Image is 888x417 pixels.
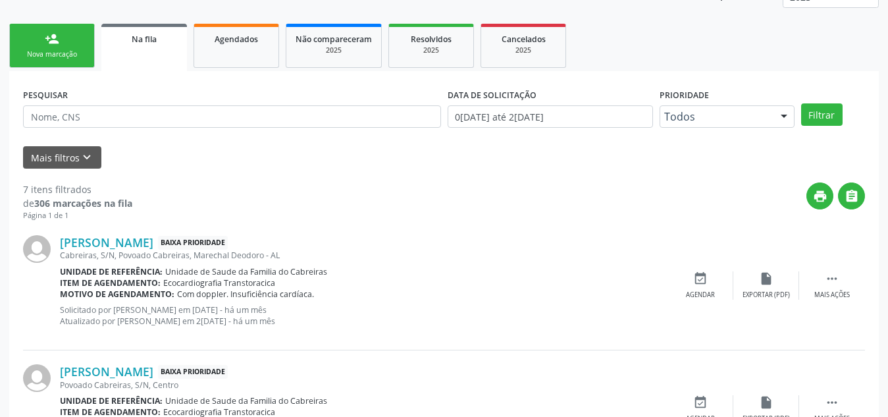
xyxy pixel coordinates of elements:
span: Agendados [215,34,258,45]
i:  [845,189,859,204]
span: Unidade de Saude da Familia do Cabreiras [165,395,327,406]
span: Unidade de Saude da Familia do Cabreiras [165,266,327,277]
button: print [806,182,833,209]
label: Prioridade [660,85,709,105]
label: PESQUISAR [23,85,68,105]
span: Na fila [132,34,157,45]
button:  [838,182,865,209]
div: Página 1 de 1 [23,210,132,221]
p: Solicitado por [PERSON_NAME] em [DATE] - há um mês Atualizado por [PERSON_NAME] em 2[DATE] - há u... [60,304,667,327]
i: print [813,189,827,204]
img: img [23,235,51,263]
a: [PERSON_NAME] [60,364,153,379]
i:  [825,395,839,410]
button: Mais filtroskeyboard_arrow_down [23,146,101,169]
i: event_available [693,395,708,410]
div: person_add [45,32,59,46]
div: Exportar (PDF) [743,291,790,300]
div: 2025 [398,45,464,55]
input: Selecione um intervalo [448,105,653,128]
label: DATA DE SOLICITAÇÃO [448,85,536,105]
i: insert_drive_file [759,271,773,286]
span: Ecocardiografia Transtoracica [163,277,275,289]
span: Baixa Prioridade [158,236,228,250]
input: Nome, CNS [23,105,441,128]
div: de [23,196,132,210]
b: Item de agendamento: [60,277,161,289]
div: Cabreiras, S/N, Povoado Cabreiras, Marechal Deodoro - AL [60,250,667,261]
div: Agendar [686,291,715,300]
span: Com doppler. Insuficiência cardíaca. [177,289,314,300]
div: Povoado Cabreiras, S/N, Centro [60,379,667,391]
a: [PERSON_NAME] [60,235,153,250]
span: Resolvidos [411,34,452,45]
div: 2025 [490,45,556,55]
span: Baixa Prioridade [158,365,228,379]
span: Todos [664,110,768,123]
b: Motivo de agendamento: [60,289,174,300]
div: Mais ações [814,291,850,300]
i: event_available [693,271,708,286]
span: Cancelados [502,34,546,45]
b: Unidade de referência: [60,266,163,277]
i: insert_drive_file [759,395,773,410]
div: 7 itens filtrados [23,182,132,196]
i:  [825,271,839,286]
span: Não compareceram [296,34,372,45]
b: Unidade de referência: [60,395,163,406]
button: Filtrar [801,103,843,126]
strong: 306 marcações na fila [34,197,132,209]
i: keyboard_arrow_down [80,150,94,165]
div: Nova marcação [19,49,85,59]
div: 2025 [296,45,372,55]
